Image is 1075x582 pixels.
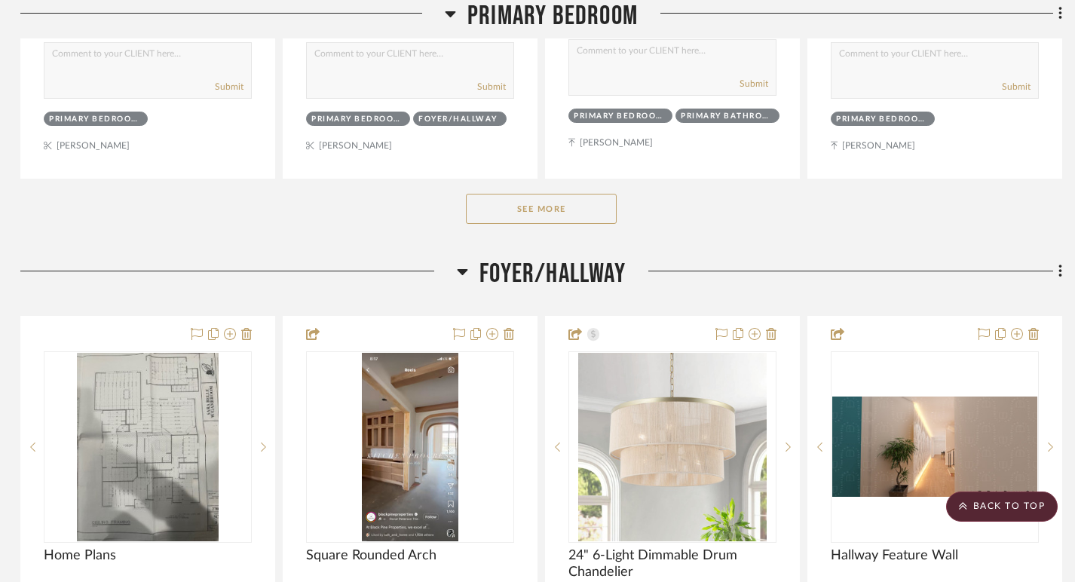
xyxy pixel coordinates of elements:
div: Primary Bedroom [836,114,926,125]
button: Submit [215,80,243,93]
button: Submit [477,80,506,93]
img: Hallway Feature Wall [832,397,1037,497]
button: See More [466,194,617,224]
div: Primary Bedroom [49,114,139,125]
span: Home Plans [44,547,116,564]
div: Foyer/Hallway [418,114,498,125]
button: Submit [740,77,768,90]
span: Square Rounded Arch [306,547,436,564]
button: Submit [1002,80,1031,93]
img: Home Plans [77,353,219,541]
div: Primary Bathroom [681,111,770,122]
div: 0 [307,352,513,542]
img: Square Rounded Arch [362,353,459,541]
span: 24" 6-Light Dimmable Drum Chandelier [568,547,776,580]
span: Hallway Feature Wall [831,547,958,564]
span: Foyer/Hallway [479,258,626,290]
img: 24" 6-Light Dimmable Drum Chandelier [578,353,767,541]
scroll-to-top-button: BACK TO TOP [946,492,1058,522]
div: Primary Bedroom [311,114,401,125]
div: Primary Bedroom [574,111,663,122]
